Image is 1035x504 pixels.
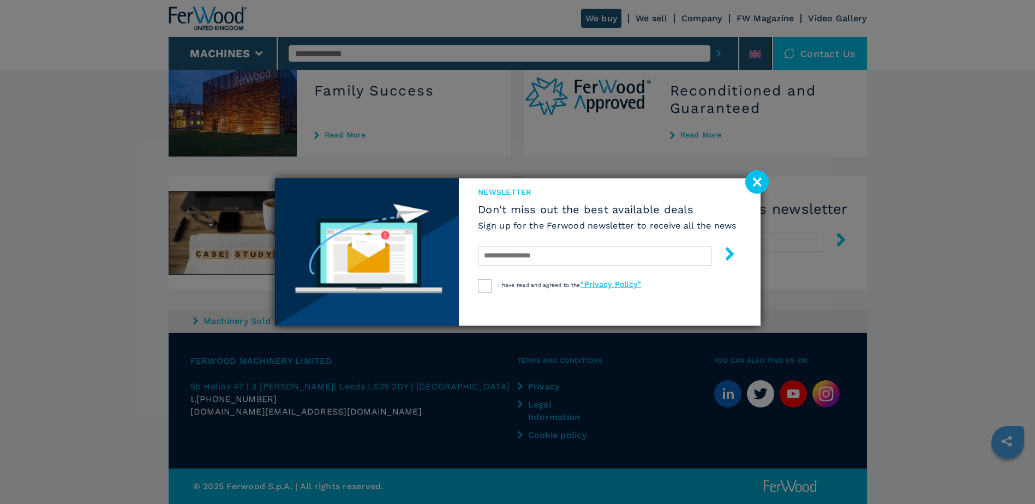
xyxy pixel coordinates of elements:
[478,187,737,197] span: newsletter
[498,282,641,288] span: I have read and agreed to the
[275,178,459,326] img: Newsletter image
[712,243,737,268] button: submit-button
[478,203,737,216] span: Don't miss out the best available deals
[478,219,737,232] h6: Sign up for the Ferwood newsletter to receive all the news
[580,280,641,289] a: “Privacy Policy”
